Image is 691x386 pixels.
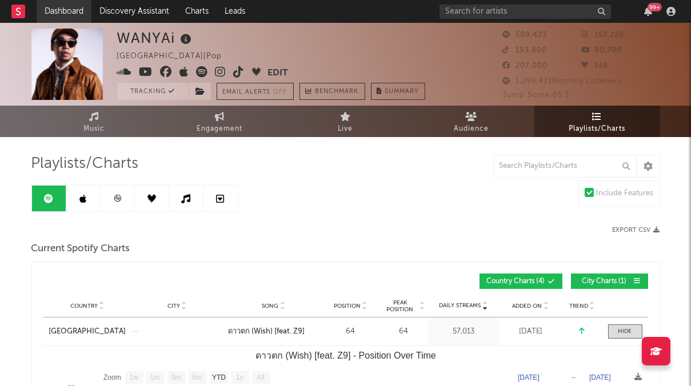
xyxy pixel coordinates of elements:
div: ดาวตก (Wish) [feat. Z9] [229,326,305,337]
span: Daily Streams [440,301,481,310]
span: Summary [385,89,419,95]
span: Country Charts ( 4 ) [487,278,545,285]
button: Country Charts(4) [480,274,562,289]
span: City Charts ( 1 ) [578,278,631,285]
button: Email AlertsOff [217,83,294,100]
span: Peak Position [382,299,418,313]
button: Export CSV [613,227,660,234]
text: 1y [236,374,243,382]
span: City [167,303,180,309]
text: 6m [192,374,202,382]
div: Include Features [597,187,654,200]
button: Tracking [117,83,189,100]
span: Current Spotify Charts [31,242,130,256]
span: Benchmark [315,85,359,99]
span: 207,000 [503,62,548,70]
text: 1m [150,374,159,382]
span: 152,228 [581,31,624,39]
div: 64 [382,326,425,337]
text: All [257,374,264,382]
button: Summary [371,83,425,100]
text: 3m [171,374,181,382]
a: Music [31,106,157,137]
text: [DATE] [589,373,611,381]
a: Engagement [157,106,283,137]
a: Benchmark [299,83,365,100]
a: Live [283,106,409,137]
text: ดาวตก (Wish) [feat. Z9] - Position Over Time [255,351,436,360]
span: Position [334,303,361,309]
span: 509,423 [503,31,548,39]
span: 1,295,421 Monthly Listeners [503,78,622,85]
a: [GEOGRAPHIC_DATA] [49,326,126,337]
div: [DATE] [502,326,560,337]
span: Trend [569,303,588,309]
div: 64 [325,326,377,337]
input: Search Playlists/Charts [493,155,636,178]
span: 346 [581,62,609,70]
div: [GEOGRAPHIC_DATA] | Pop [117,50,235,63]
span: Music [83,122,105,136]
button: City Charts(1) [571,274,648,289]
button: 99+ [644,7,652,16]
input: Search for artists [440,5,611,19]
text: Zoom [103,374,121,382]
text: → [570,373,577,381]
a: ดาวตก (Wish) [feat. Z9] [229,326,319,337]
button: Edit [268,66,289,81]
em: Off [274,89,287,95]
text: 1w [129,374,138,382]
span: 80,700 [581,47,622,54]
div: 99 + [648,3,662,11]
text: [DATE] [518,373,540,381]
a: Audience [409,106,534,137]
span: Country [70,303,98,309]
span: Added On [513,303,542,309]
span: Audience [454,122,489,136]
span: Playlists/Charts [569,122,625,136]
span: Jump Score: 65.3 [503,91,570,99]
span: 193,800 [503,47,548,54]
span: Song [262,303,279,309]
a: Playlists/Charts [534,106,660,137]
div: WANYAi [117,29,195,47]
span: Engagement [197,122,243,136]
span: Live [338,122,353,136]
text: YTD [211,374,225,382]
span: Playlists/Charts [31,157,139,171]
div: 57,013 [431,326,497,337]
